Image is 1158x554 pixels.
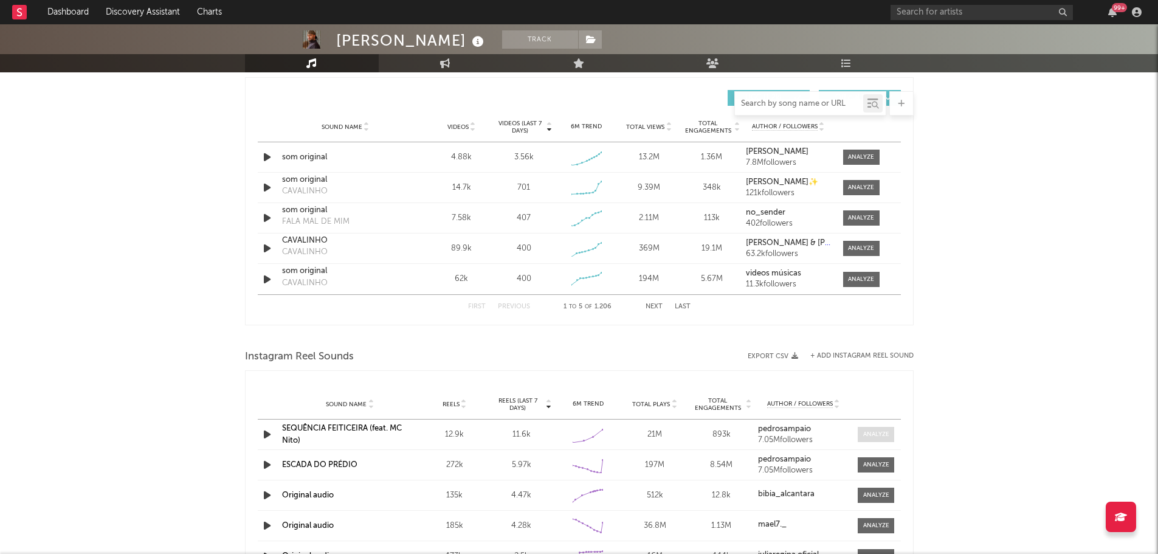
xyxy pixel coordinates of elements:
[758,490,849,499] a: bibia_alcantara
[675,303,691,310] button: Last
[424,429,485,441] div: 12.9k
[336,30,487,50] div: [PERSON_NAME]
[746,239,880,247] strong: [PERSON_NAME] & [PERSON_NAME]
[758,455,849,464] a: pedrosampaio
[746,189,830,198] div: 121k followers
[1108,7,1117,17] button: 99+
[758,425,849,434] a: pedrosampaio
[282,151,409,164] a: som original
[282,174,409,186] a: som original
[758,455,811,463] strong: pedrosampaio
[746,178,818,186] strong: [PERSON_NAME]✨
[746,220,830,228] div: 402 followers
[767,400,833,408] span: Author / Followers
[624,459,685,471] div: 197M
[683,120,732,134] span: Total Engagements
[447,123,469,131] span: Videos
[491,397,545,412] span: Reels (last 7 days)
[491,520,552,532] div: 4.28k
[433,182,490,194] div: 14.7k
[245,350,354,364] span: Instagram Reel Sounds
[746,209,830,217] a: no_sender
[424,520,485,532] div: 185k
[433,273,490,285] div: 62k
[498,303,530,310] button: Previous
[691,520,752,532] div: 1.13M
[758,521,787,528] strong: mael7._
[746,250,830,258] div: 63.2k followers
[433,243,490,255] div: 89.9k
[554,300,621,314] div: 1 5 1.206
[752,123,818,131] span: Author / Followers
[621,151,677,164] div: 13.2M
[326,401,367,408] span: Sound Name
[569,304,576,310] span: to
[624,520,685,532] div: 36.8M
[517,243,531,255] div: 400
[798,353,914,359] div: + Add Instagram Reel Sound
[558,400,619,409] div: 6M Trend
[424,490,485,502] div: 135k
[746,269,801,277] strong: videos músicas
[1112,3,1127,12] div: 99 +
[282,216,350,228] div: FALA MAL DE MIM
[683,151,740,164] div: 1.36M
[495,120,545,134] span: Videos (last 7 days)
[282,277,328,289] div: CAVALINHO
[433,212,490,224] div: 7.58k
[491,490,552,502] div: 4.47k
[517,273,531,285] div: 400
[691,429,752,441] div: 893k
[621,182,677,194] div: 9.39M
[626,123,664,131] span: Total Views
[282,246,328,258] div: CAVALINHO
[282,491,334,499] a: Original audio
[758,436,849,445] div: 7.05M followers
[585,304,592,310] span: of
[683,212,740,224] div: 113k
[758,490,815,498] strong: bibia_alcantara
[746,148,830,156] a: [PERSON_NAME]
[691,397,745,412] span: Total Engagements
[443,401,460,408] span: Reels
[632,401,670,408] span: Total Plays
[624,490,685,502] div: 512k
[433,151,490,164] div: 4.88k
[683,273,740,285] div: 5.67M
[691,490,752,502] div: 12.8k
[746,178,830,187] a: [PERSON_NAME]✨
[282,461,357,469] a: ESCADA DO PRÉDIO
[758,425,811,433] strong: pedrosampaio
[322,123,362,131] span: Sound Name
[646,303,663,310] button: Next
[491,459,552,471] div: 5.97k
[746,280,830,289] div: 11.3k followers
[514,151,534,164] div: 3.56k
[517,212,531,224] div: 407
[746,159,830,167] div: 7.8M followers
[282,265,409,277] a: som original
[282,522,334,530] a: Original audio
[282,424,402,445] a: SEQUÊNCIA FEITICEIRA (feat. MC Nito)
[728,90,810,106] button: UGC(1.2k)
[558,122,615,131] div: 6M Trend
[748,353,798,360] button: Export CSV
[683,243,740,255] div: 19.1M
[758,521,849,529] a: mael7._
[282,235,409,247] a: CAVALINHO
[621,273,677,285] div: 194M
[691,459,752,471] div: 8.54M
[819,90,901,106] button: Official(15)
[746,269,830,278] a: videos músicas
[468,303,486,310] button: First
[758,466,849,475] div: 7.05M followers
[746,209,785,216] strong: no_sender
[491,429,552,441] div: 11.6k
[624,429,685,441] div: 21M
[517,182,530,194] div: 701
[424,459,485,471] div: 272k
[891,5,1073,20] input: Search for artists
